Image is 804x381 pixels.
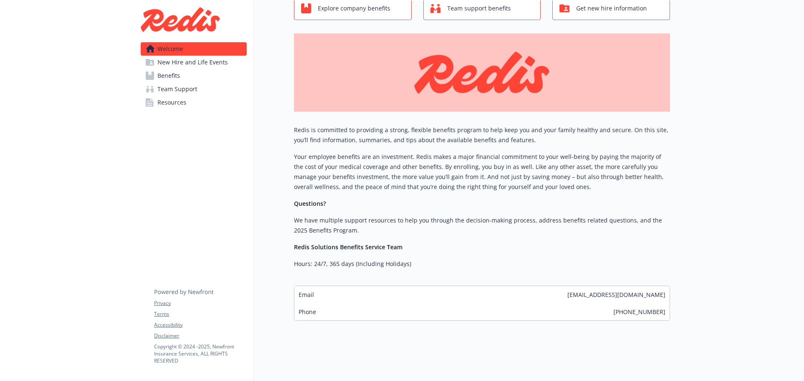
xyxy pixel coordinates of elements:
a: Resources [141,96,247,109]
a: Team Support [141,82,247,96]
strong: Redis Solutions Benefits Service Team [294,243,402,251]
a: Welcome [141,42,247,56]
p: Redis is committed to providing a strong, flexible benefits program to help keep you and your fam... [294,125,670,145]
span: Welcome [157,42,183,56]
a: Accessibility [154,321,246,329]
span: Explore company benefits [318,0,390,16]
span: New Hire and Life Events [157,56,228,69]
a: Benefits [141,69,247,82]
span: [EMAIL_ADDRESS][DOMAIN_NAME] [567,290,665,299]
span: Benefits [157,69,180,82]
img: overview page banner [294,33,670,112]
p: Hours: 24/7, 365 days (Including Holidays) [294,259,670,269]
span: Team support benefits [447,0,511,16]
span: Get new hire information [576,0,647,16]
a: Privacy [154,299,246,307]
strong: Questions? [294,199,326,207]
span: Email [299,290,314,299]
span: Resources [157,96,186,109]
a: Disclaimer [154,332,246,340]
span: Phone [299,307,316,316]
p: We have multiple support resources to help you through the decision-making process, address benef... [294,215,670,235]
span: Team Support [157,82,197,96]
p: Copyright © 2024 - 2025 , Newfront Insurance Services, ALL RIGHTS RESERVED [154,343,246,364]
span: [PHONE_NUMBER] [613,307,665,316]
p: Your employee benefits are an investment. Redis makes a major financial commitment to your well-b... [294,152,670,192]
a: New Hire and Life Events [141,56,247,69]
a: Terms [154,310,246,318]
